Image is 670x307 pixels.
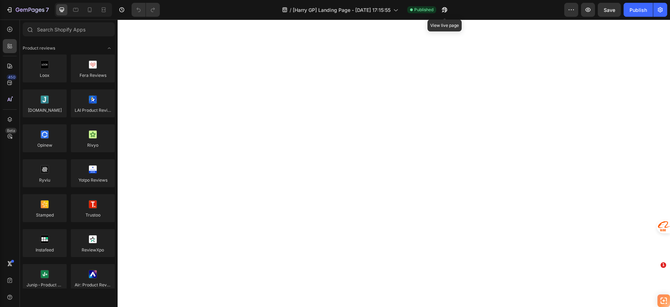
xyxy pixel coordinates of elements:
[132,3,160,17] div: Undo/Redo
[23,22,115,36] input: Search Shopify Apps
[5,128,17,133] div: Beta
[290,6,291,14] span: /
[414,7,433,13] span: Published
[598,3,621,17] button: Save
[7,74,17,80] div: 450
[46,6,49,14] p: 7
[293,6,390,14] span: [Harry GP] Landing Page - [DATE] 17:15:55
[104,43,115,54] span: Toggle open
[624,3,653,17] button: Publish
[604,7,615,13] span: Save
[3,3,52,17] button: 7
[23,45,55,51] span: Product reviews
[630,6,647,14] div: Publish
[118,20,670,307] iframe: Design area
[646,273,663,290] iframe: Intercom live chat
[661,262,666,268] span: 1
